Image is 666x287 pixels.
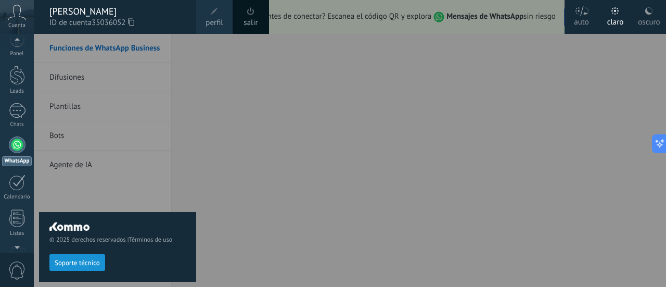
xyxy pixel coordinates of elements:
[574,7,589,34] div: auto
[92,17,134,29] span: 35036052
[129,236,172,244] a: Términos de uso
[2,156,32,166] div: WhatsApp
[49,254,105,271] button: Soporte técnico
[2,51,32,57] div: Panel
[2,230,32,237] div: Listas
[2,121,32,128] div: Chats
[49,17,186,29] span: ID de cuenta
[2,88,32,95] div: Leads
[55,259,100,267] span: Soporte técnico
[49,258,105,266] a: Soporte técnico
[49,6,186,17] div: [PERSON_NAME]
[607,7,624,34] div: claro
[8,22,25,29] span: Cuenta
[206,17,223,29] span: perfil
[2,194,32,201] div: Calendario
[49,236,186,244] span: © 2025 derechos reservados |
[638,7,660,34] div: oscuro
[244,17,258,29] a: salir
